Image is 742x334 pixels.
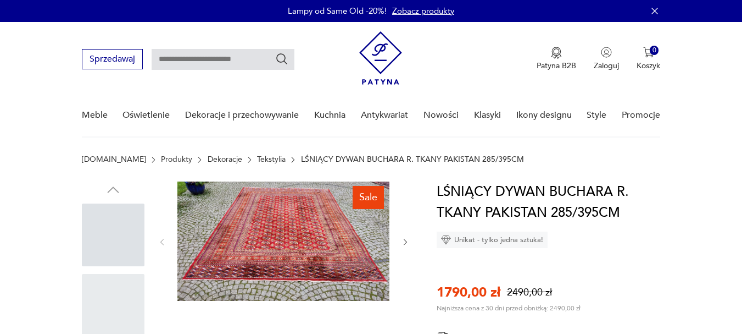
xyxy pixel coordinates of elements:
[122,94,170,136] a: Oświetlenie
[161,155,192,164] a: Produkty
[301,155,524,164] p: LŚNIĄCY DYWAN BUCHARA R. TKANY PAKISTAN 285/395CM
[551,47,562,59] img: Ikona medalu
[314,94,345,136] a: Kuchnia
[587,94,606,136] a: Style
[537,61,576,71] p: Patyna B2B
[643,47,654,58] img: Ikona koszyka
[622,94,660,136] a: Promocje
[423,94,459,136] a: Nowości
[516,94,572,136] a: Ikony designu
[392,6,454,17] a: Zobacz produkty
[208,155,242,164] a: Dekoracje
[637,47,660,71] button: 0Koszyk
[601,47,612,58] img: Ikonka użytkownika
[437,182,668,223] h1: LŚNIĄCY DYWAN BUCHARA R. TKANY PAKISTAN 285/395CM
[537,47,576,71] a: Ikona medaluPatyna B2B
[275,52,288,65] button: Szukaj
[257,155,286,164] a: Tekstylia
[82,155,146,164] a: [DOMAIN_NAME]
[359,31,402,85] img: Patyna - sklep z meblami i dekoracjami vintage
[82,94,108,136] a: Meble
[82,49,143,69] button: Sprzedawaj
[537,47,576,71] button: Patyna B2B
[594,47,619,71] button: Zaloguj
[288,6,387,17] p: Lampy od Same Old -20%!
[441,235,451,245] img: Ikona diamentu
[361,94,408,136] a: Antykwariat
[185,94,299,136] a: Dekoracje i przechowywanie
[353,186,384,209] div: Sale
[437,304,581,313] p: Najniższa cena z 30 dni przed obniżką: 2490,00 zł
[437,232,548,248] div: Unikat - tylko jedna sztuka!
[437,283,500,302] p: 1790,00 zł
[177,182,389,301] img: Zdjęcie produktu LŚNIĄCY DYWAN BUCHARA R. TKANY PAKISTAN 285/395CM
[82,56,143,64] a: Sprzedawaj
[637,61,660,71] p: Koszyk
[594,61,619,71] p: Zaloguj
[650,46,659,55] div: 0
[507,286,552,299] p: 2490,00 zł
[474,94,501,136] a: Klasyki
